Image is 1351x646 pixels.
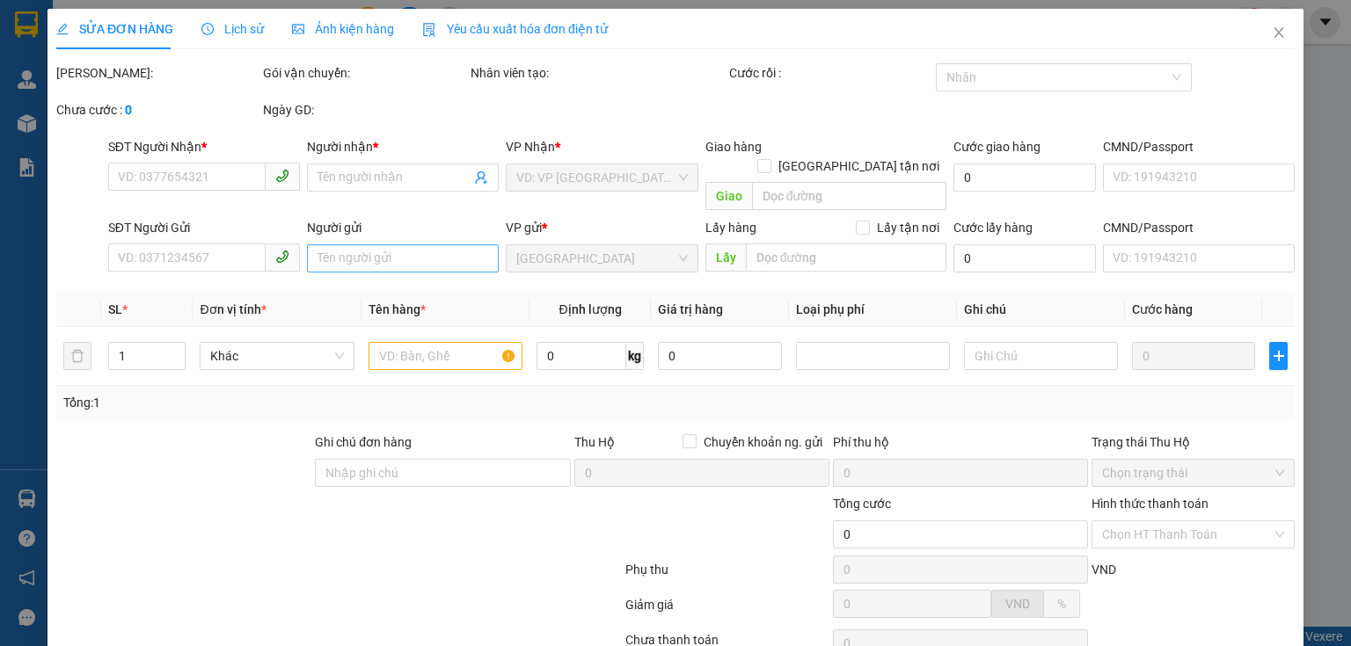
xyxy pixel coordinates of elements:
[1005,597,1030,611] span: VND
[705,243,745,272] span: Lấy
[953,244,1096,272] input: Cước lấy hàng
[953,140,1041,154] label: Cước giao hàng
[1103,137,1295,156] div: CMND/Passport
[624,595,830,626] div: Giảm giá
[1132,342,1255,370] input: 0
[1103,218,1295,237] div: CMND/Passport
[201,22,264,36] span: Lịch sử
[108,302,122,316] span: SL
[201,23,214,35] span: clock-circle
[1092,497,1209,511] label: Hình thức thanh toán
[771,156,946,176] span: [GEOGRAPHIC_DATA] tận nơi
[56,23,69,35] span: edit
[1270,349,1287,363] span: plus
[729,63,932,83] div: Cước rồi :
[275,169,289,183] span: phone
[624,560,830,591] div: Phụ thu
[516,245,687,272] span: Thủ Đức
[1272,25,1286,40] span: close
[200,302,266,316] span: Đơn vị tính
[705,221,756,235] span: Lấy hàng
[422,23,436,37] img: icon
[957,293,1125,327] th: Ghi chú
[368,342,522,370] input: VD: Bàn, Ghế
[108,137,300,156] div: SĐT Người Nhận
[833,432,1088,459] div: Phí thu hộ
[506,140,555,154] span: VP Nhận
[422,22,608,36] span: Yêu cầu xuất hóa đơn điện tử
[1254,9,1304,58] button: Close
[626,342,644,370] span: kg
[368,302,425,316] span: Tên hàng
[292,22,394,36] span: Ảnh kiện hàng
[833,497,891,511] span: Tổng cước
[705,140,761,154] span: Giao hàng
[573,435,614,449] span: Thu Hộ
[56,22,173,36] span: SỬA ĐƠN HÀNG
[315,459,570,487] input: Ghi chú đơn hàng
[63,393,522,412] div: Tổng: 1
[1092,432,1295,452] div: Trạng thái Thu Hộ
[474,171,488,185] span: user-add
[275,250,289,264] span: phone
[953,163,1096,192] input: Cước giao hàng
[705,182,751,210] span: Giao
[56,63,259,83] div: [PERSON_NAME]:
[953,221,1033,235] label: Cước lấy hàng
[1092,563,1116,577] span: VND
[210,343,343,369] span: Khác
[1269,342,1288,370] button: plus
[1102,460,1284,486] span: Chọn trạng thái
[697,432,829,452] span: Chuyển khoản ng. gửi
[751,182,946,210] input: Dọc đường
[1057,597,1066,611] span: %
[964,342,1118,370] input: Ghi Chú
[56,100,259,120] div: Chưa cước :
[506,218,697,237] div: VP gửi
[745,243,946,272] input: Dọc đường
[870,218,946,237] span: Lấy tận nơi
[263,63,466,83] div: Gói vận chuyển:
[471,63,726,83] div: Nhân viên tạo:
[559,302,621,316] span: Định lượng
[307,137,499,156] div: Người nhận
[108,218,300,237] div: SĐT Người Gửi
[1132,302,1193,316] span: Cước hàng
[315,435,412,449] label: Ghi chú đơn hàng
[63,342,91,370] button: delete
[658,302,723,316] span: Giá trị hàng
[307,218,499,237] div: Người gửi
[789,293,957,327] th: Loại phụ phí
[292,23,304,35] span: picture
[263,100,466,120] div: Ngày GD:
[125,103,132,117] b: 0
